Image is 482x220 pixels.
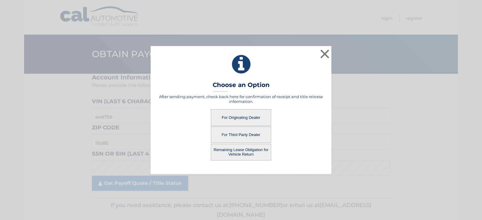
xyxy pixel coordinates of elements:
[211,126,271,143] button: For Third Party Dealer
[213,81,270,92] h3: Choose an Option
[211,109,271,126] button: For Originating Dealer
[158,94,324,104] h5: After sending payment, check back here for confirmation of receipt and title release information.
[319,48,331,60] button: ×
[211,144,271,160] button: Remaining Lease Obligation for Vehicle Return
